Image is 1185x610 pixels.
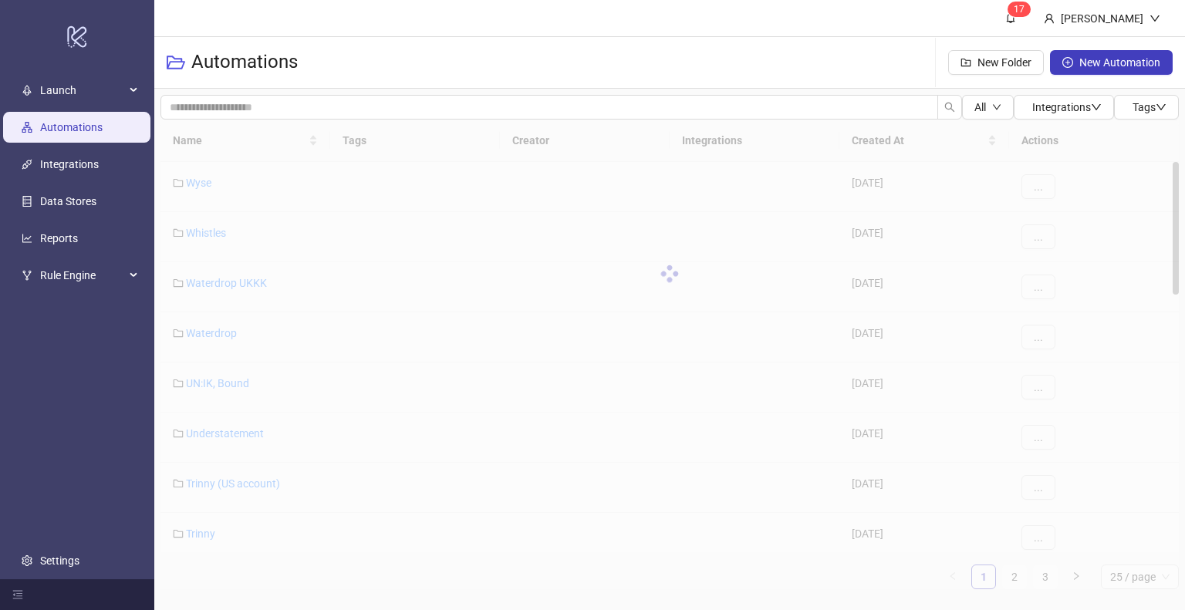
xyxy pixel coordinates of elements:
[1032,101,1102,113] span: Integrations
[1008,2,1031,17] sup: 17
[1062,57,1073,68] span: plus-circle
[960,57,971,68] span: folder-add
[1091,102,1102,113] span: down
[40,232,78,244] a: Reports
[1019,4,1025,15] span: 7
[1044,13,1055,24] span: user
[944,102,955,113] span: search
[1005,12,1016,23] span: bell
[1150,13,1160,24] span: down
[1055,10,1150,27] div: [PERSON_NAME]
[40,121,103,133] a: Automations
[40,158,99,170] a: Integrations
[1156,102,1166,113] span: down
[1133,101,1166,113] span: Tags
[962,95,1014,120] button: Alldown
[1014,95,1114,120] button: Integrationsdown
[22,270,32,281] span: fork
[12,589,23,600] span: menu-fold
[40,75,125,106] span: Launch
[992,103,1001,112] span: down
[974,101,986,113] span: All
[977,56,1031,69] span: New Folder
[167,53,185,72] span: folder-open
[22,85,32,96] span: rocket
[1114,95,1179,120] button: Tagsdown
[40,260,125,291] span: Rule Engine
[948,50,1044,75] button: New Folder
[40,554,79,567] a: Settings
[1014,4,1019,15] span: 1
[1079,56,1160,69] span: New Automation
[191,50,298,75] h3: Automations
[40,195,96,207] a: Data Stores
[1050,50,1173,75] button: New Automation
